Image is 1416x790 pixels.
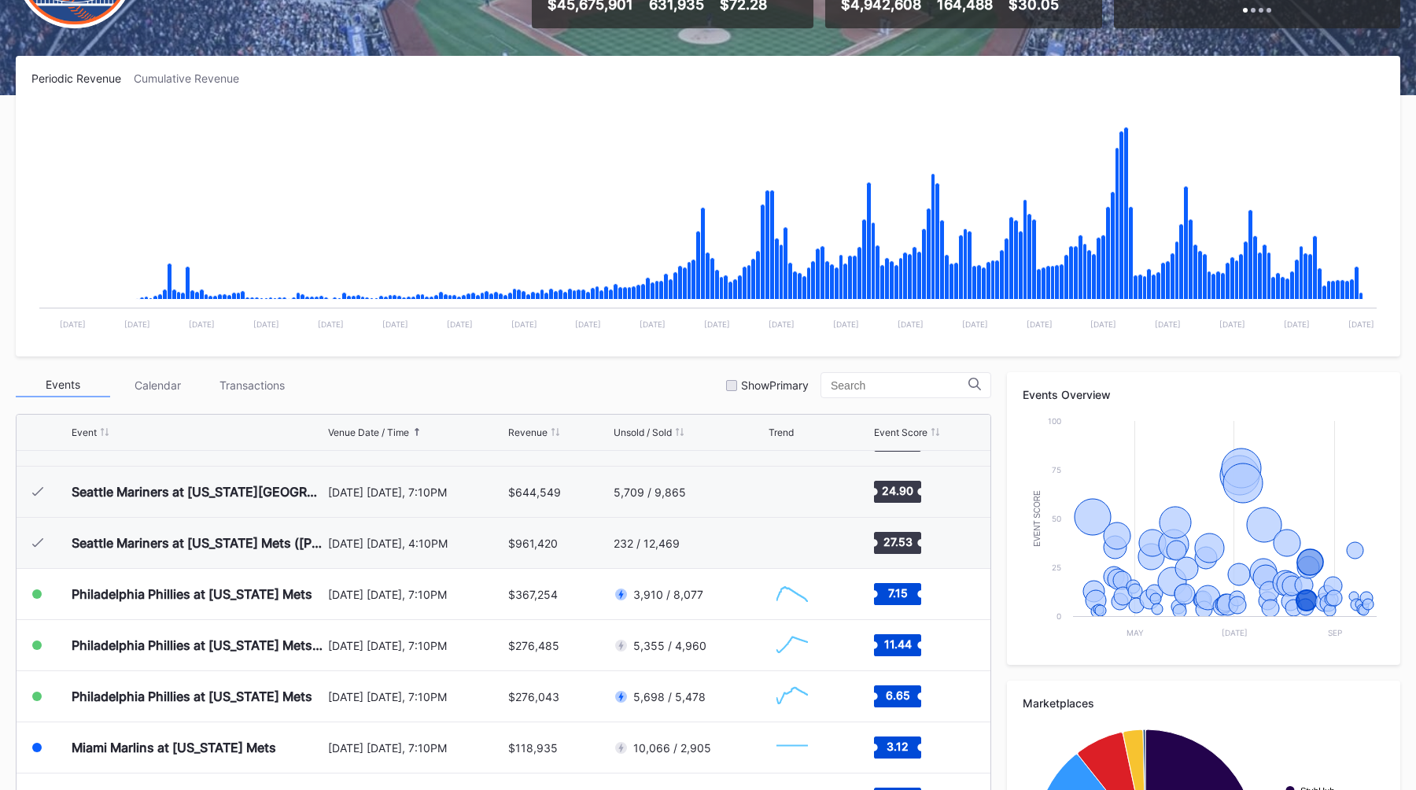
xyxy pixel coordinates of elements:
[833,319,859,329] text: [DATE]
[1284,319,1310,329] text: [DATE]
[769,523,816,563] svg: Chart title
[769,574,816,614] svg: Chart title
[508,485,561,499] div: $644,549
[769,728,816,767] svg: Chart title
[508,690,559,703] div: $276,043
[883,637,911,651] text: 11.44
[633,690,706,703] div: 5,698 / 5,478
[1127,628,1144,637] text: May
[72,586,312,602] div: Philadelphia Phillies at [US_STATE] Mets
[72,637,324,653] div: Philadelphia Phillies at [US_STATE] Mets (SNY Players Pins Featuring [PERSON_NAME], [PERSON_NAME]...
[769,677,816,716] svg: Chart title
[883,535,912,548] text: 27.53
[1023,696,1385,710] div: Marketplaces
[1222,628,1248,637] text: [DATE]
[72,426,97,438] div: Event
[769,319,795,329] text: [DATE]
[1023,388,1385,401] div: Events Overview
[1027,319,1053,329] text: [DATE]
[769,472,816,511] svg: Chart title
[633,741,711,755] div: 10,066 / 2,905
[508,639,559,652] div: $276,485
[328,485,505,499] div: [DATE] [DATE], 7:10PM
[447,319,473,329] text: [DATE]
[1090,319,1116,329] text: [DATE]
[328,426,409,438] div: Venue Date / Time
[614,426,672,438] div: Unsold / Sold
[16,373,110,397] div: Events
[253,319,279,329] text: [DATE]
[110,373,205,397] div: Calendar
[1219,319,1245,329] text: [DATE]
[328,537,505,550] div: [DATE] [DATE], 4:10PM
[640,319,666,329] text: [DATE]
[31,72,134,85] div: Periodic Revenue
[508,537,558,550] div: $961,420
[1052,514,1061,523] text: 50
[328,741,505,755] div: [DATE] [DATE], 7:10PM
[511,319,537,329] text: [DATE]
[962,319,988,329] text: [DATE]
[769,426,794,438] div: Trend
[60,319,86,329] text: [DATE]
[318,319,344,329] text: [DATE]
[614,537,680,550] div: 232 / 12,469
[885,688,909,702] text: 6.65
[508,426,548,438] div: Revenue
[328,588,505,601] div: [DATE] [DATE], 7:10PM
[328,690,505,703] div: [DATE] [DATE], 7:10PM
[887,586,907,600] text: 7.15
[1023,413,1385,649] svg: Chart title
[614,485,686,499] div: 5,709 / 9,865
[1033,490,1042,547] text: Event Score
[887,740,909,753] text: 3.12
[898,319,924,329] text: [DATE]
[508,741,558,755] div: $118,935
[633,639,706,652] div: 5,355 / 4,960
[134,72,252,85] div: Cumulative Revenue
[633,588,703,601] div: 3,910 / 8,077
[72,740,276,755] div: Miami Marlins at [US_STATE] Mets
[328,639,505,652] div: [DATE] [DATE], 7:10PM
[1052,465,1061,474] text: 75
[882,484,913,497] text: 24.90
[575,319,601,329] text: [DATE]
[508,588,558,601] div: $367,254
[704,319,730,329] text: [DATE]
[1348,319,1374,329] text: [DATE]
[72,688,312,704] div: Philadelphia Phillies at [US_STATE] Mets
[72,484,324,500] div: Seattle Mariners at [US_STATE][GEOGRAPHIC_DATA] ([PERSON_NAME][GEOGRAPHIC_DATA] Replica Giveaway/...
[1328,628,1342,637] text: Sep
[769,626,816,665] svg: Chart title
[1056,611,1061,621] text: 0
[741,378,809,392] div: Show Primary
[189,319,215,329] text: [DATE]
[205,373,299,397] div: Transactions
[1155,319,1181,329] text: [DATE]
[1052,563,1061,572] text: 25
[1048,416,1061,426] text: 100
[831,379,968,392] input: Search
[72,535,324,551] div: Seattle Mariners at [US_STATE] Mets ([PERSON_NAME] Bobblehead Giveaway)
[124,319,150,329] text: [DATE]
[31,105,1385,341] svg: Chart title
[382,319,408,329] text: [DATE]
[874,426,927,438] div: Event Score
